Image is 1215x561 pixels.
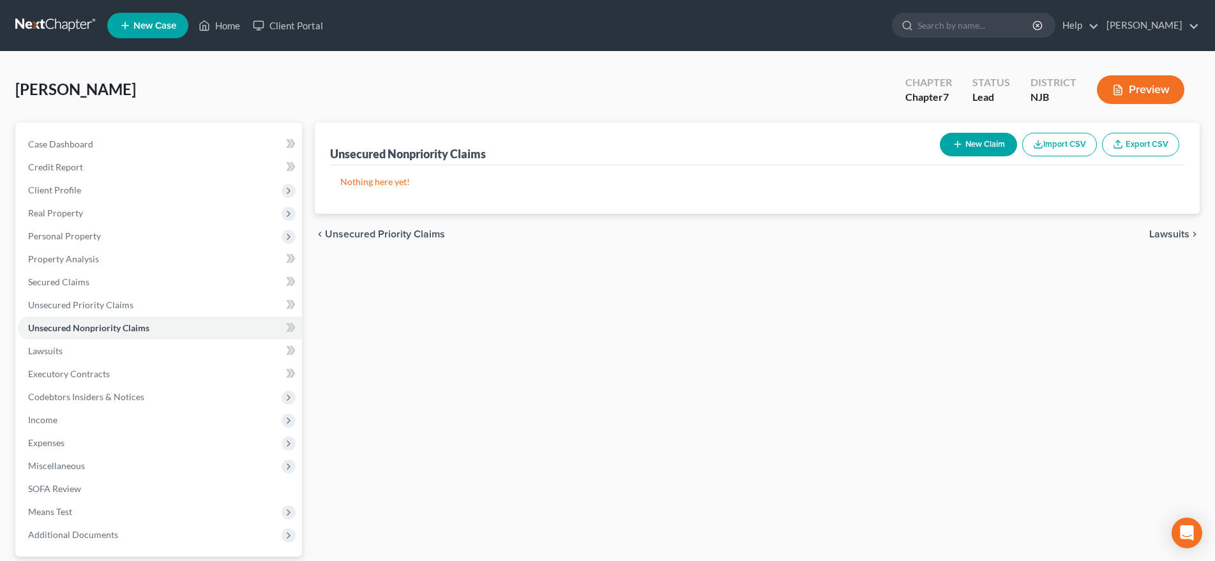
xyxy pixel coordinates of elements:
span: Unsecured Priority Claims [325,229,445,239]
span: Lawsuits [1149,229,1189,239]
div: Chapter [905,90,952,105]
div: Status [972,75,1010,90]
span: New Case [133,21,176,31]
span: Codebtors Insiders & Notices [28,391,144,402]
button: Lawsuits chevron_right [1149,229,1200,239]
a: Credit Report [18,156,302,179]
a: Lawsuits [18,340,302,363]
div: District [1030,75,1076,90]
span: 7 [943,91,949,103]
a: Export CSV [1102,133,1179,156]
button: Import CSV [1022,133,1097,156]
span: Unsecured Priority Claims [28,299,133,310]
button: chevron_left Unsecured Priority Claims [315,229,445,239]
a: Unsecured Nonpriority Claims [18,317,302,340]
div: Unsecured Nonpriority Claims [330,146,486,161]
span: Personal Property [28,230,101,241]
button: Preview [1097,75,1184,104]
span: SOFA Review [28,483,81,494]
span: [PERSON_NAME] [15,80,136,98]
div: NJB [1030,90,1076,105]
span: Property Analysis [28,253,99,264]
a: Executory Contracts [18,363,302,385]
span: Income [28,414,57,425]
a: Help [1056,14,1099,37]
span: Client Profile [28,184,81,195]
span: Means Test [28,506,72,517]
span: Secured Claims [28,276,89,287]
span: Credit Report [28,161,83,172]
div: Chapter [905,75,952,90]
a: [PERSON_NAME] [1100,14,1199,37]
span: Real Property [28,207,83,218]
span: Executory Contracts [28,368,110,379]
span: Lawsuits [28,345,63,356]
span: Miscellaneous [28,460,85,471]
a: Secured Claims [18,271,302,294]
a: Case Dashboard [18,133,302,156]
button: New Claim [940,133,1017,156]
div: Open Intercom Messenger [1172,518,1202,548]
p: Nothing here yet! [340,176,1174,188]
span: Unsecured Nonpriority Claims [28,322,149,333]
i: chevron_right [1189,229,1200,239]
a: Unsecured Priority Claims [18,294,302,317]
a: SOFA Review [18,477,302,500]
span: Additional Documents [28,529,118,540]
a: Client Portal [246,14,329,37]
input: Search by name... [917,13,1034,37]
a: Home [192,14,246,37]
a: Property Analysis [18,248,302,271]
span: Expenses [28,437,64,448]
div: Lead [972,90,1010,105]
span: Case Dashboard [28,138,93,149]
i: chevron_left [315,229,325,239]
